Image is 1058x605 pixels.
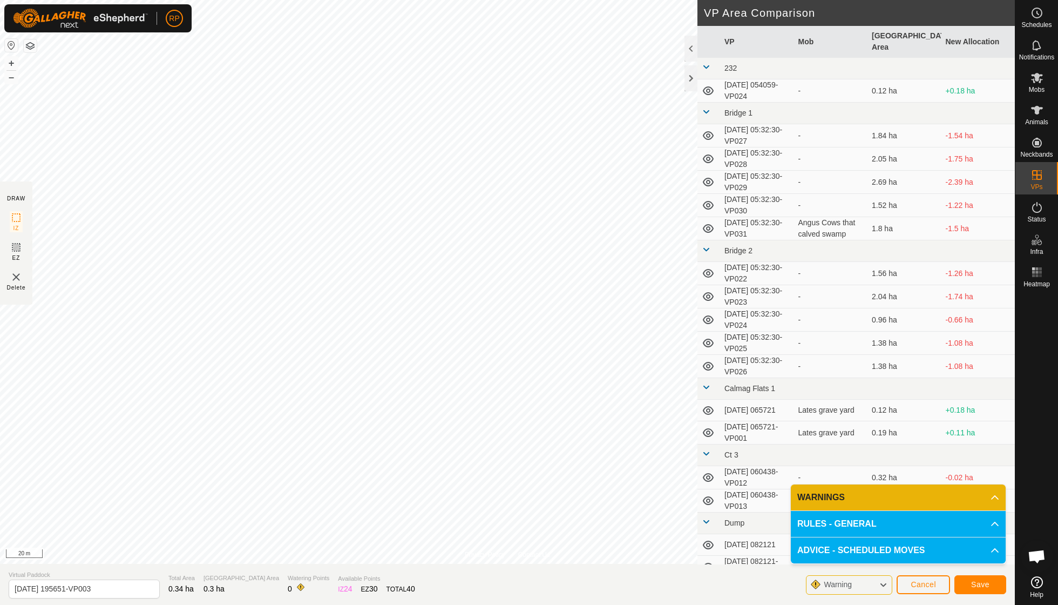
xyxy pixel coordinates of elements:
[941,466,1015,489] td: -0.02 ha
[724,109,752,117] span: Bridge 1
[720,355,794,378] td: [DATE] 05:32:30-VP026
[941,308,1015,332] td: -0.66 ha
[720,400,794,421] td: [DATE] 065721
[288,574,329,583] span: Watering Points
[867,308,941,332] td: 0.96 ha
[798,85,864,97] div: -
[1015,572,1058,602] a: Help
[867,171,941,194] td: 2.69 ha
[798,291,864,302] div: -
[338,574,415,583] span: Available Points
[824,580,852,589] span: Warning
[361,583,378,595] div: EZ
[386,583,415,595] div: TOTAL
[798,130,864,142] div: -
[724,384,775,393] span: Calmag Flats 1
[798,153,864,165] div: -
[1029,86,1045,93] span: Mobs
[5,39,18,52] button: Reset Map
[867,262,941,285] td: 1.56 ha
[12,254,21,262] span: EZ
[720,26,794,58] th: VP
[720,489,794,513] td: [DATE] 060438-VP013
[941,217,1015,240] td: -1.5 ha
[720,147,794,171] td: [DATE] 05:32:30-VP028
[5,57,18,70] button: +
[344,584,352,593] span: 24
[1030,184,1042,190] span: VPs
[7,284,26,292] span: Delete
[13,224,19,232] span: IZ
[1030,591,1043,598] span: Help
[168,574,195,583] span: Total Area
[720,285,794,308] td: [DATE] 05:32:30-VP023
[954,575,1006,594] button: Save
[1020,151,1053,158] span: Neckbands
[941,400,1015,421] td: +0.18 ha
[941,147,1015,171] td: -1.75 ha
[971,580,989,589] span: Save
[720,124,794,147] td: [DATE] 05:32:30-VP027
[704,6,1015,19] h2: VP Area Comparison
[288,584,292,593] span: 0
[720,332,794,355] td: [DATE] 05:32:30-VP025
[1027,216,1046,223] span: Status
[724,519,744,527] span: Dump
[1019,54,1054,60] span: Notifications
[798,427,864,439] div: Lates grave yard
[24,39,37,52] button: Map Layers
[791,537,1006,563] p-accordion-header: ADVICE - SCHEDULED MOVES
[720,466,794,489] td: [DATE] 060438-VP012
[724,64,737,72] span: 232
[1025,119,1048,125] span: Animals
[720,534,794,556] td: [DATE] 082121
[10,271,23,284] img: VP
[941,26,1015,58] th: New Allocation
[720,171,794,194] td: [DATE] 05:32:30-VP029
[867,332,941,355] td: 1.38 ha
[724,451,738,459] span: Ct 3
[720,79,794,103] td: [DATE] 054059-VP024
[720,217,794,240] td: [DATE] 05:32:30-VP031
[941,171,1015,194] td: -2.39 ha
[941,285,1015,308] td: -1.74 ha
[897,575,950,594] button: Cancel
[798,405,864,416] div: Lates grave yard
[798,268,864,279] div: -
[941,194,1015,217] td: -1.22 ha
[867,194,941,217] td: 1.52 ha
[5,71,18,84] button: –
[794,26,868,58] th: Mob
[720,421,794,445] td: [DATE] 065721-VP001
[867,79,941,103] td: 0.12 ha
[867,355,941,378] td: 1.38 ha
[867,147,941,171] td: 2.05 ha
[791,511,1006,537] p-accordion-header: RULES - GENERAL
[798,200,864,211] div: -
[867,285,941,308] td: 2.04 ha
[867,400,941,421] td: 0.12 ha
[941,262,1015,285] td: -1.26 ha
[720,262,794,285] td: [DATE] 05:32:30-VP022
[168,584,194,593] span: 0.34 ha
[797,517,877,530] span: RULES - GENERAL
[204,574,279,583] span: [GEOGRAPHIC_DATA] Area
[1021,22,1052,28] span: Schedules
[1021,540,1053,573] div: Open chat
[867,26,941,58] th: [GEOGRAPHIC_DATA] Area
[13,9,148,28] img: Gallagher Logo
[941,79,1015,103] td: +0.18 ha
[797,491,845,504] span: WARNINGS
[941,332,1015,355] td: -1.08 ha
[406,584,415,593] span: 40
[204,584,225,593] span: 0.3 ha
[941,355,1015,378] td: -1.08 ha
[798,338,864,349] div: -
[941,421,1015,445] td: +0.11 ha
[724,246,752,255] span: Bridge 2
[798,314,864,326] div: -
[720,556,794,579] td: [DATE] 082121-VP001
[169,13,179,24] span: RP
[867,421,941,445] td: 0.19 ha
[798,361,864,372] div: -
